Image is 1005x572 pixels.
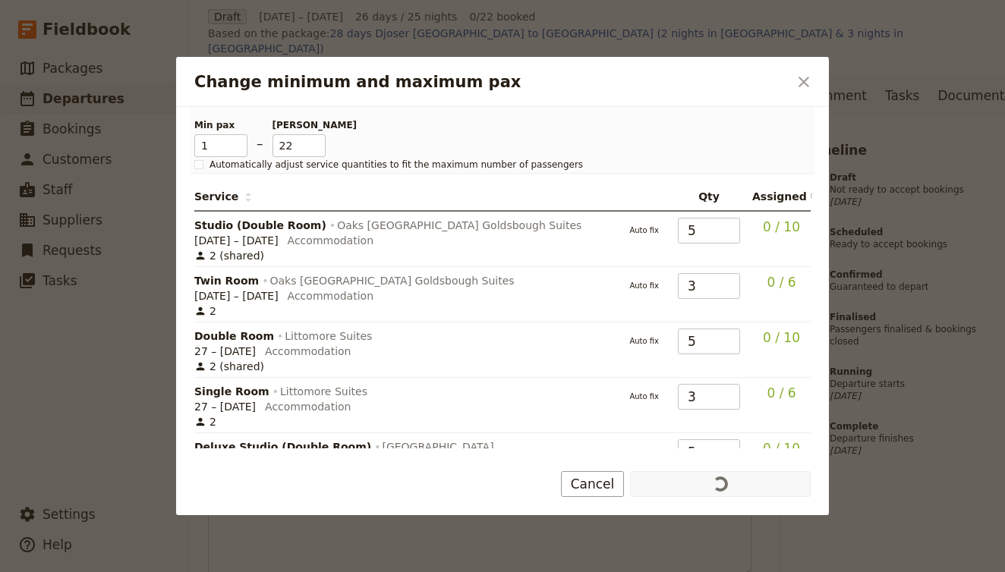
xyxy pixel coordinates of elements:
[194,359,264,374] span: 2 (shared)
[810,191,819,203] span: ​
[622,332,666,351] button: Auto fix
[194,439,371,454] span: Deluxe Studio (Double Room)
[273,134,326,157] input: [PERSON_NAME]
[622,276,666,291] span: Auto fix
[337,218,581,233] span: Oaks [GEOGRAPHIC_DATA] Goldsbough Suites
[763,441,800,456] span: 0 / 10
[194,273,259,288] span: Twin Room
[194,414,216,429] span: 2
[265,344,351,359] div: Accommodation
[194,288,279,303] span: [DATE] – [DATE]
[622,387,666,402] span: Auto fix
[210,159,583,171] span: Automatically adjust service quantities to fit the maximum number of passengers
[622,442,666,457] span: Auto fix
[678,218,740,244] input: —
[194,384,269,399] span: Single Room
[265,399,351,414] div: Accommodation
[622,387,666,407] button: Auto fix
[678,273,740,299] input: —
[194,248,264,263] span: 2 (shared)
[791,69,817,95] button: Close dialog
[622,332,666,347] span: Auto fix
[285,328,372,344] span: Littomore Suites
[194,233,279,248] span: [DATE] – [DATE]
[763,219,800,234] span: 0 / 10
[622,442,666,462] button: Auto fix
[678,328,740,354] input: —
[622,221,666,240] button: Auto fix
[194,218,326,233] span: Studio (Double Room)
[746,183,811,212] th: Assigned
[194,344,256,359] span: 27 – [DATE]
[194,119,247,131] span: Min pax
[382,439,493,454] span: [GEOGRAPHIC_DATA]
[194,189,252,204] span: Service
[672,183,746,212] th: Qty
[280,384,367,399] span: Littomore Suites
[767,385,795,401] span: 0 / 6
[288,288,373,303] div: Accommodation
[194,303,216,319] span: 2
[678,439,740,465] input: —
[194,134,247,157] input: Min pax
[622,221,666,236] span: Auto fix
[561,471,625,497] button: Cancel
[194,183,616,212] th: Service
[194,328,274,344] span: Double Room
[194,71,788,93] h2: Change minimum and maximum pax
[257,134,263,157] span: –
[270,273,515,288] span: Oaks [GEOGRAPHIC_DATA] Goldsbough Suites
[763,330,800,345] span: 0 / 10
[194,399,256,414] span: 27 – [DATE]
[622,276,666,296] button: Auto fix
[678,384,740,410] input: —
[288,233,373,248] div: Accommodation
[767,275,795,290] span: 0 / 6
[273,119,326,131] span: [PERSON_NAME]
